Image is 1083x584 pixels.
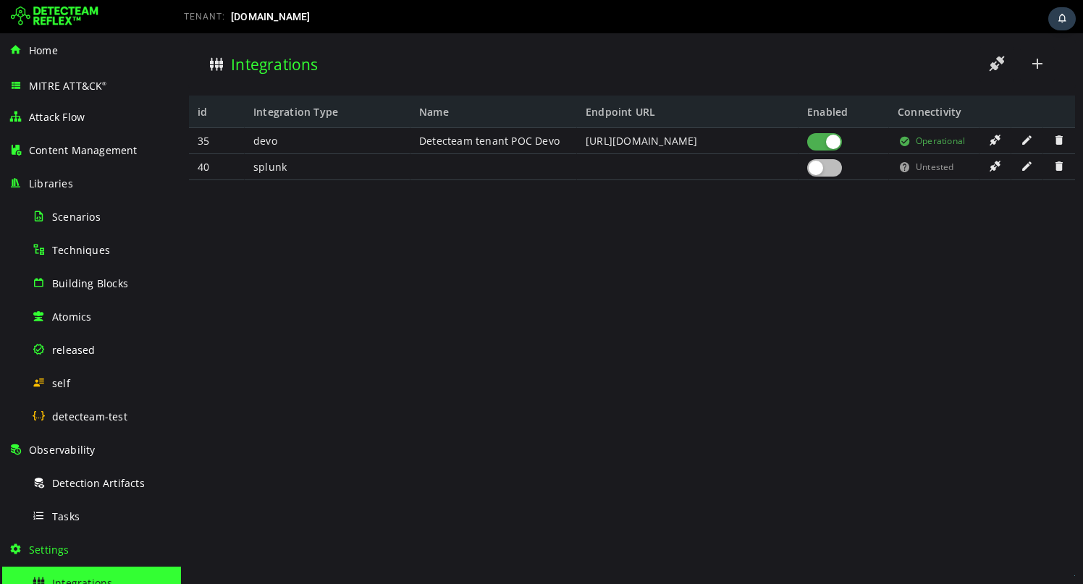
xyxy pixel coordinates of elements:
span: [DOMAIN_NAME] [231,11,311,22]
span: Techniques [52,243,110,257]
span: self [52,376,70,390]
span: Settings [29,543,69,557]
span: Libraries [29,177,73,190]
span: Detection Artifacts [52,476,145,490]
div: 35 [8,95,64,121]
div: Name [229,62,396,95]
sup: ® [102,80,106,87]
span: Atomics [52,310,91,323]
div: Integration Type [64,62,229,95]
span: Untested [735,121,773,147]
div: 40 [8,121,64,147]
span: Tasks [52,509,80,523]
div: Task Notifications [1048,7,1076,30]
span: Content Management [29,143,138,157]
div: Detecteam tenant POC Devo [229,95,396,121]
span: released [52,343,96,357]
img: Detecteam logo [11,5,98,28]
span: Operational [735,95,784,121]
span: TENANT: [184,12,225,22]
div: Enabled [618,62,708,95]
h3: Integrations [50,21,137,41]
span: MITRE ATT&CK [29,79,107,93]
span: Scenarios [52,210,101,224]
span: Attack Flow [29,110,85,124]
div: Endpoint URL [396,62,618,95]
span: Observability [29,443,96,457]
span: Home [29,43,58,57]
div: [URL][DOMAIN_NAME] [396,95,618,121]
span: detecteam-test [52,410,127,423]
div: splunk [64,121,229,147]
div: Connectivity Status [708,62,798,95]
div: id [8,62,64,95]
div: devo [64,95,229,121]
span: Building Blocks [52,276,128,290]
